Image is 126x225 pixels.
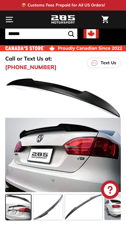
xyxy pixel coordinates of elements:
[87,58,121,68] a: Text Us
[99,180,121,200] inbox-online-store-chat: Shopify online store chat
[101,60,116,66] p: Text Us
[5,54,52,63] p: Call or Text Us at:
[98,11,112,28] a: Cart
[51,14,75,25] img: Logo_285_Motorsport_areodynamics_components
[5,63,57,71] a: [PHONE_NUMBER]
[21,2,105,8] p: 📦 Customs Fees Prepaid for All US Orders!
[5,29,77,39] input: Search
